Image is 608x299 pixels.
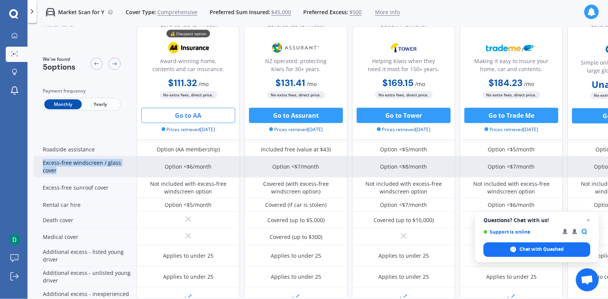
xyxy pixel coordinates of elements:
[380,163,427,171] div: Option <$8/month
[576,268,599,291] a: Open chat
[43,62,76,72] span: 5 options
[167,30,210,37] div: 💰 Cheapest option
[46,8,55,17] img: car.f15378c7a67c060ca3f3.svg
[141,108,235,123] button: Go to AA
[464,108,558,123] button: Go to Trade Me
[165,201,212,209] div: Option <$5/month
[163,252,213,260] div: Applies to under 25
[486,273,537,281] div: Applies to under 25
[271,273,321,281] div: Applies to under 25
[359,57,449,76] div: Helping Kiwis when they need it most for 150+ years.
[486,38,537,57] img: Trademe.webp
[267,216,325,224] div: Covered (up to $5,000)
[273,163,320,171] div: Option <$7/month
[43,56,76,63] span: We've found
[380,146,427,153] div: Option <$5/month
[249,108,343,123] button: Go to Assurant
[270,233,322,241] div: Covered (up to $300)
[58,8,104,16] p: Market Scan for Y
[9,234,20,245] img: ACg8ocJjMofOoN-wPwWBporZdbrQvk2Im0kYjTFPFuasYcrpwhFpzA=s96-c
[251,57,341,76] div: NZ operated; protecting Kiwis for 30+ years.
[380,201,427,209] div: Option <$7/month
[466,180,557,195] div: Not included with excess-free windscreen option
[157,8,197,16] span: Comprehensive
[34,198,137,212] div: Rental car hire
[466,57,556,76] div: Making it easy to insure your home, car and contents.
[126,8,156,16] span: Cover Type:
[162,126,215,133] span: Prices retrieved [DATE]
[378,273,429,281] div: Applies to under 25
[82,99,119,109] span: Yearly
[34,212,137,229] div: Death cover
[483,242,590,257] span: Chat with Quashed
[261,146,331,153] div: Included free (value at $43)
[250,180,342,195] div: Covered (with excess-free windscreen option)
[168,77,197,89] b: $111.32
[307,80,317,88] span: / mo
[157,146,220,153] div: Option (AA membership)
[483,91,540,99] span: No extra fees, direct price.
[265,201,327,209] div: Covered (if car is stolen)
[142,180,234,195] div: Not included with excess-free windscreen option
[34,143,137,156] div: Roadside assistance
[374,216,434,224] div: Covered (up to $10,000)
[488,163,535,171] div: Option <$7/month
[304,8,349,16] span: Preferred Excess:
[524,80,534,88] span: / mo
[378,252,429,260] div: Applies to under 25
[415,80,425,88] span: / mo
[34,229,137,245] div: Medical cover
[34,156,137,177] div: Excess-free windscreen / glass cover
[520,246,564,253] span: Chat with Quashed
[143,57,233,76] div: Award-winning home, contents and car insurance.
[34,266,137,288] div: Additional excess - unlisted young driver
[483,229,557,235] span: Support is online
[163,273,213,281] div: Applies to under 25
[485,126,538,133] span: Prices retrieved [DATE]
[34,177,137,198] div: Excess-free sunroof cover
[165,163,212,171] div: Option <$6/month
[382,77,414,89] b: $169.15
[375,8,400,16] span: More info
[275,77,305,89] b: $131.41
[488,201,535,209] div: Option <$6/month
[34,245,137,266] div: Additional excess - listed young driver
[199,80,209,88] span: / mo
[358,180,450,195] div: Not included with excess-free windscreen option
[163,38,213,57] img: AA.webp
[483,217,590,223] span: Questions? Chat with us!
[269,126,323,133] span: Prices retrieved [DATE]
[489,77,523,89] b: $184.23
[272,8,291,16] span: $45,000
[375,91,433,99] span: No extra fees, direct price.
[488,146,535,153] div: Option <$5/month
[357,108,451,123] button: Go to Tower
[349,8,362,16] span: $500
[271,252,321,260] div: Applies to under 25
[377,126,431,133] span: Prices retrieved [DATE]
[378,38,429,57] img: Tower.webp
[210,8,270,16] span: Preferred Sum Insured:
[271,38,321,57] img: Assurant.png
[160,91,217,99] span: No extra fees, direct price.
[43,87,121,95] div: Payment frequency
[267,91,325,99] span: No extra fees, direct price.
[44,99,82,109] span: Monthly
